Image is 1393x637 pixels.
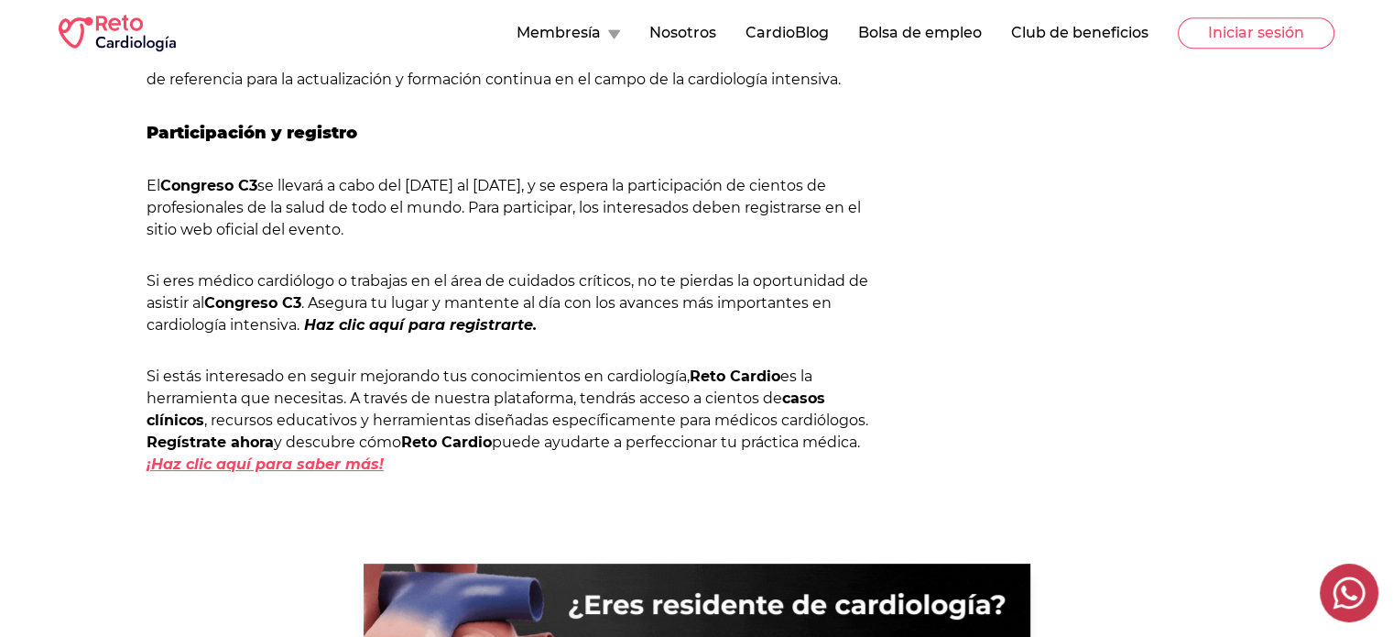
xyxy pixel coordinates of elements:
[690,368,780,385] strong: Reto Cardio
[147,123,357,143] strong: Participación y registro
[59,15,176,51] img: RETO Cardio Logo
[1011,22,1148,44] button: Club de beneficios
[147,434,274,451] strong: Regístrate ahora
[401,434,492,451] strong: Reto Cardio
[147,175,880,241] p: El se llevará a cabo del [DATE] al [DATE], y se espera la participación de cientos de profesional...
[147,270,880,336] p: Si eres médico cardiólogo o trabajas en el área de cuidados críticos, no te pierdas la oportunida...
[745,22,829,44] button: CardioBlog
[858,22,982,44] button: Bolsa de empleo
[147,366,880,476] p: Si estás interesado en seguir mejorando tus conocimientos en cardiología, es la herramienta que n...
[517,22,620,44] button: Membresía
[204,294,301,312] strong: Congreso C3
[147,456,384,473] a: ¡Haz clic aquí para saber más!
[160,177,257,194] strong: Congreso C3
[649,22,716,44] button: Nosotros
[1178,17,1334,49] button: Iniciar sesión
[304,316,537,334] a: Haz clic aquí para registrarte.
